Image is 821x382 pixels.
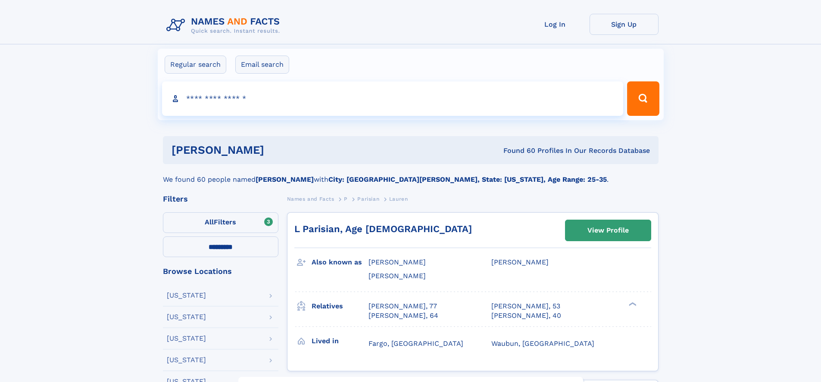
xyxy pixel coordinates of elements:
div: View Profile [587,221,629,240]
span: [PERSON_NAME] [368,258,426,266]
h3: Also known as [312,255,368,270]
h3: Relatives [312,299,368,314]
a: L Parisian, Age [DEMOGRAPHIC_DATA] [294,224,472,234]
input: search input [162,81,624,116]
div: [US_STATE] [167,335,206,342]
label: Regular search [165,56,226,74]
div: We found 60 people named with . [163,164,659,185]
img: Logo Names and Facts [163,14,287,37]
div: ❯ [627,301,637,307]
label: Filters [163,212,278,233]
h3: Lived in [312,334,368,348]
a: Sign Up [590,14,659,35]
h1: [PERSON_NAME] [172,145,384,155]
div: [US_STATE] [167,292,206,299]
span: Lauren [389,196,408,202]
div: [US_STATE] [167,357,206,363]
div: Filters [163,195,278,203]
a: [PERSON_NAME], 40 [491,311,561,320]
div: [US_STATE] [167,314,206,320]
a: Parisian [357,193,379,204]
a: [PERSON_NAME], 53 [491,301,560,311]
button: Search Button [627,81,659,116]
a: Names and Facts [287,193,334,204]
a: [PERSON_NAME], 64 [368,311,438,320]
span: P [344,196,348,202]
div: Browse Locations [163,267,278,275]
a: P [344,193,348,204]
span: All [205,218,214,226]
span: Fargo, [GEOGRAPHIC_DATA] [368,339,463,348]
span: Parisian [357,196,379,202]
span: Waubun, [GEOGRAPHIC_DATA] [491,339,594,348]
a: Log In [521,14,590,35]
a: [PERSON_NAME], 77 [368,301,437,311]
span: [PERSON_NAME] [368,272,426,280]
b: [PERSON_NAME] [256,175,314,183]
a: View Profile [565,220,651,241]
span: [PERSON_NAME] [491,258,549,266]
b: City: [GEOGRAPHIC_DATA][PERSON_NAME], State: [US_STATE], Age Range: 25-35 [328,175,607,183]
label: Email search [235,56,289,74]
div: Found 60 Profiles In Our Records Database [384,146,650,155]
